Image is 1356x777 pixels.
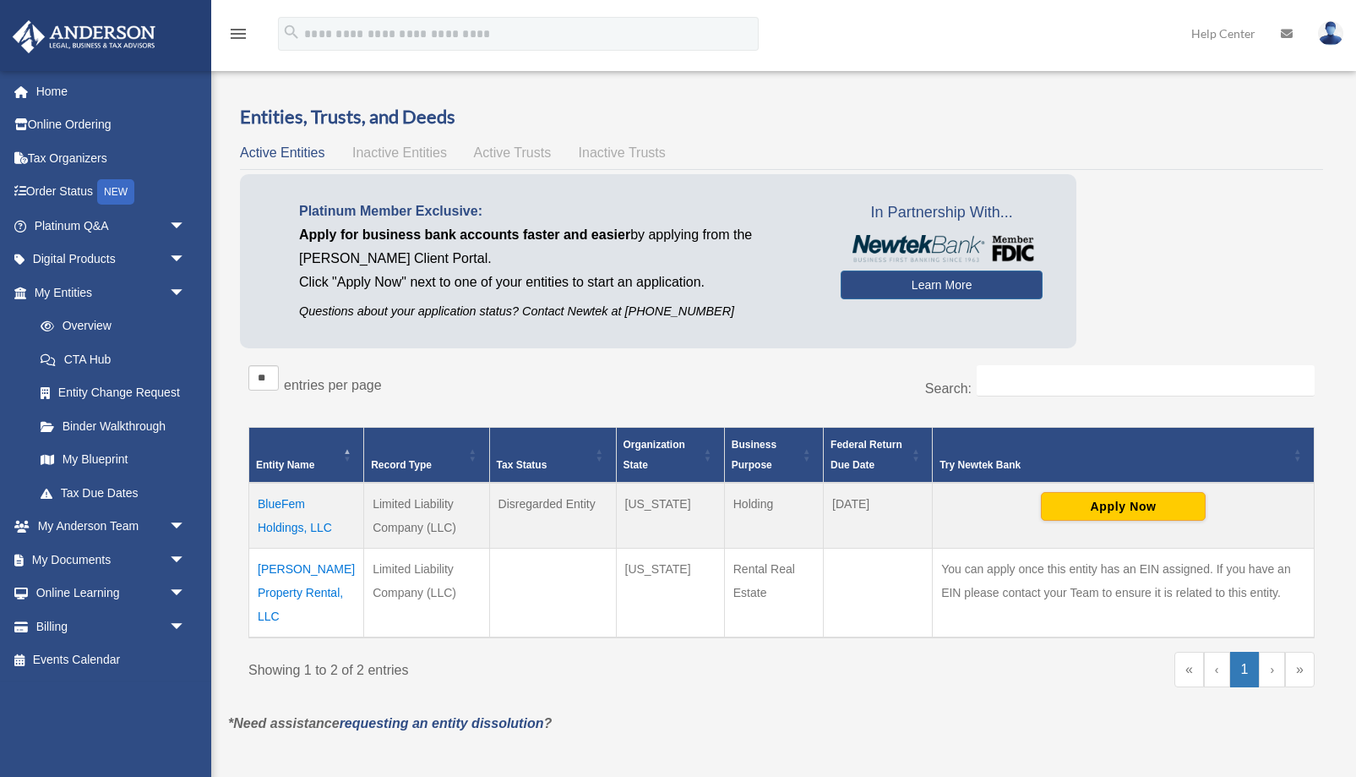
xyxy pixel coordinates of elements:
p: by applying from the [PERSON_NAME] Client Portal. [299,223,815,271]
a: Tax Due Dates [24,476,203,510]
a: My Entitiesarrow_drop_down [12,276,203,309]
span: Entity Name [256,459,314,471]
a: Next [1259,652,1285,687]
td: [DATE] [824,483,933,549]
a: Home [12,74,211,108]
i: search [282,23,301,41]
td: Disregarded Entity [489,483,616,549]
td: Limited Liability Company (LLC) [364,483,489,549]
a: Order StatusNEW [12,175,211,210]
a: Entity Change Request [24,376,203,410]
span: Inactive Entities [352,145,447,160]
label: entries per page [284,378,382,392]
th: Business Purpose: Activate to sort [724,428,823,484]
th: Record Type: Activate to sort [364,428,489,484]
img: User Pic [1318,21,1343,46]
span: Business Purpose [732,439,776,471]
td: Limited Liability Company (LLC) [364,549,489,638]
a: Tax Organizers [12,141,211,175]
span: arrow_drop_down [169,276,203,310]
a: Online Learningarrow_drop_down [12,577,211,610]
p: Platinum Member Exclusive: [299,200,815,223]
a: Binder Walkthrough [24,409,203,443]
span: arrow_drop_down [169,543,203,577]
a: Billingarrow_drop_down [12,610,211,643]
i: menu [228,24,248,44]
h3: Entities, Trusts, and Deeds [240,104,1323,130]
th: Entity Name: Activate to invert sorting [249,428,364,484]
img: NewtekBankLogoSM.png [849,235,1034,262]
a: Overview [24,309,194,343]
a: My Documentsarrow_drop_down [12,543,211,577]
td: BlueFem Holdings, LLC [249,483,364,549]
span: Apply for business bank accounts faster and easier [299,227,630,242]
p: Click "Apply Now" next to one of your entities to start an application. [299,271,815,294]
span: Tax Status [497,459,547,471]
td: [US_STATE] [616,549,724,638]
span: arrow_drop_down [169,510,203,544]
td: You can apply once this entity has an EIN assigned. If you have an EIN please contact your Team t... [933,549,1315,638]
a: Last [1285,652,1315,687]
td: [PERSON_NAME] Property Rental, LLC [249,549,364,638]
div: Showing 1 to 2 of 2 entries [248,652,769,682]
span: arrow_drop_down [169,243,203,277]
span: Organization State [624,439,685,471]
a: Previous [1204,652,1230,687]
td: Holding [724,483,823,549]
div: NEW [97,179,134,205]
a: My Blueprint [24,443,203,477]
span: Federal Return Due Date [830,439,902,471]
span: Inactive Trusts [579,145,666,160]
div: Try Newtek Bank [939,455,1288,475]
th: Organization State: Activate to sort [616,428,724,484]
a: 1 [1230,652,1260,687]
a: menu [228,30,248,44]
span: arrow_drop_down [169,577,203,611]
a: My Anderson Teamarrow_drop_down [12,510,211,544]
span: Active Entities [240,145,324,160]
a: CTA Hub [24,342,203,376]
span: arrow_drop_down [169,610,203,644]
span: In Partnership With... [841,200,1043,227]
button: Apply Now [1041,492,1206,521]
span: arrow_drop_down [169,209,203,243]
a: requesting an entity dissolution [340,716,544,730]
a: Digital Productsarrow_drop_down [12,243,211,276]
td: [US_STATE] [616,483,724,549]
td: Rental Real Estate [724,549,823,638]
span: Record Type [371,459,432,471]
label: Search: [925,381,972,396]
a: Learn More [841,271,1043,299]
th: Try Newtek Bank : Activate to sort [933,428,1315,484]
img: Anderson Advisors Platinum Portal [8,20,161,53]
a: First [1174,652,1204,687]
th: Federal Return Due Date: Activate to sort [824,428,933,484]
p: Questions about your application status? Contact Newtek at [PHONE_NUMBER] [299,301,815,322]
em: *Need assistance ? [228,716,552,730]
a: Online Ordering [12,108,211,142]
a: Platinum Q&Aarrow_drop_down [12,209,211,243]
a: Events Calendar [12,643,211,677]
th: Tax Status: Activate to sort [489,428,616,484]
span: Active Trusts [474,145,552,160]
